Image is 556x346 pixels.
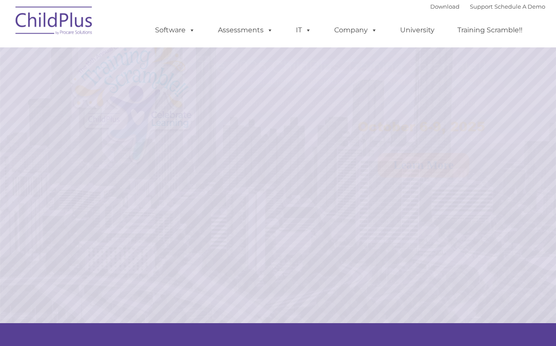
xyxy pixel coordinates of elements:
[11,0,97,44] img: ChildPlus by Procare Solutions
[430,3,545,10] font: |
[391,22,443,39] a: University
[209,22,282,39] a: Assessments
[430,3,460,10] a: Download
[449,22,531,39] a: Training Scramble!!
[326,22,386,39] a: Company
[494,3,545,10] a: Schedule A Demo
[470,3,493,10] a: Support
[378,153,470,178] a: Learn More
[146,22,204,39] a: Software
[287,22,320,39] a: IT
